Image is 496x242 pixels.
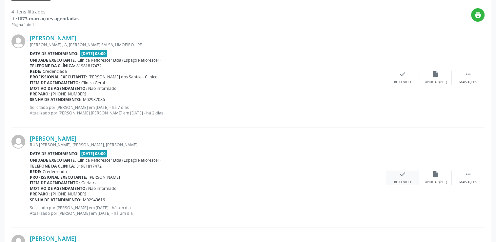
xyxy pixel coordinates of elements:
div: Exportar (PDF) [424,80,447,85]
div: Mais ações [459,80,477,85]
span: Não informado [88,186,116,191]
button: print [471,8,485,22]
span: Clínica Reflorescer Ltda (Espaço Reflorescer) [77,157,161,163]
i:  [465,71,472,78]
b: Data de atendimento: [30,51,79,56]
a: [PERSON_NAME] [30,34,76,42]
b: Telefone da clínica: [30,163,75,169]
span: Clínica Reflorescer Ltda (Espaço Reflorescer) [77,57,161,63]
span: Credenciada [43,69,67,74]
div: [PERSON_NAME] , A, [PERSON_NAME] SALSA, LIMOEIRO - PE [30,42,386,48]
b: Data de atendimento: [30,151,79,156]
b: Profissional executante: [30,174,87,180]
span: [PERSON_NAME] [89,174,120,180]
p: Solicitado por [PERSON_NAME] em [DATE] - há 7 dias Atualizado por [PERSON_NAME] [PERSON_NAME] em ... [30,105,386,116]
strong: 1673 marcações agendadas [17,15,79,22]
b: Profissional executante: [30,74,87,80]
i: check [399,71,406,78]
div: Mais ações [459,180,477,185]
div: Exportar (PDF) [424,180,447,185]
b: Senha de atendimento: [30,97,82,102]
b: Unidade executante: [30,57,76,63]
span: M02943616 [83,197,105,203]
i: insert_drive_file [432,171,439,178]
div: RUA [PERSON_NAME], [PERSON_NAME], [PERSON_NAME] [30,142,386,148]
i: insert_drive_file [432,71,439,78]
span: [DATE] 08:00 [80,50,108,57]
img: img [11,34,25,48]
span: M02937086 [83,97,105,102]
span: Credenciada [43,169,67,174]
span: [PHONE_NUMBER] [51,91,86,97]
span: 81981817472 [76,63,102,69]
i: print [474,11,482,19]
span: [PERSON_NAME] dos Santos - Clinico [89,74,157,80]
i: check [399,171,406,178]
span: Clinica Geral [81,80,105,86]
b: Unidade executante: [30,157,76,163]
span: [PHONE_NUMBER] [51,191,86,197]
span: 81981817472 [76,163,102,169]
b: Item de agendamento: [30,80,80,86]
b: Item de agendamento: [30,180,80,186]
i:  [465,171,472,178]
a: [PERSON_NAME] [30,135,76,142]
span: [DATE] 08:00 [80,150,108,157]
div: de [11,15,79,22]
b: Motivo de agendamento: [30,86,87,91]
b: Rede: [30,69,41,74]
div: 4 itens filtrados [11,8,79,15]
b: Preparo: [30,191,50,197]
img: img [11,135,25,149]
b: Preparo: [30,91,50,97]
div: Resolvido [394,80,411,85]
b: Motivo de agendamento: [30,186,87,191]
div: Resolvido [394,180,411,185]
b: Senha de atendimento: [30,197,82,203]
b: Rede: [30,169,41,174]
span: Não informado [88,86,116,91]
a: [PERSON_NAME] [30,235,76,242]
span: Geriatria [81,180,98,186]
b: Telefone da clínica: [30,63,75,69]
p: Solicitado por [PERSON_NAME] em [DATE] - há um dia Atualizado por [PERSON_NAME] em [DATE] - há um... [30,205,386,216]
div: Página 1 de 1 [11,22,79,28]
